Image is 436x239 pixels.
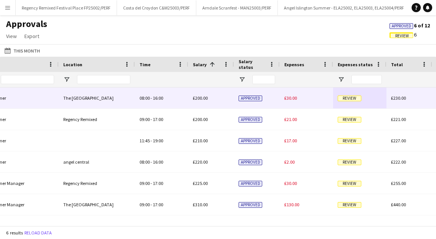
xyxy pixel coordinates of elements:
span: 09:00 [139,202,150,207]
span: - [151,95,152,101]
span: £227.00 [391,138,406,143]
span: Total [391,62,403,67]
span: 16:00 [153,159,163,165]
span: - [151,180,152,186]
span: Approved [239,202,262,208]
span: 09:00 [139,180,150,186]
span: 17:00 [153,180,163,186]
input: Role Filter Input [1,75,54,84]
input: Location Filter Input [77,75,130,84]
button: Open Filter Menu [63,76,70,83]
span: 6 [390,31,417,38]
span: £17.00 [284,138,297,143]
span: Expenses [284,62,304,67]
button: Regency Remixed Festival Place FP25002/PERF [16,0,117,15]
span: - [151,138,152,143]
button: Open Filter Menu [338,76,345,83]
a: View [3,31,20,41]
span: Expenses status [338,62,373,67]
span: Approved [239,138,262,144]
button: Angel Islington Summer - ELA25002, ELA25003, ELA25004/PERF [278,0,410,15]
span: Salary [193,62,207,67]
span: 08:00 [139,95,150,101]
span: 17:00 [153,116,163,122]
span: £200.00 [193,116,208,122]
div: The [GEOGRAPHIC_DATA] [59,194,135,215]
span: Approved [239,117,262,123]
span: £221.00 [391,116,406,122]
span: Approved [239,96,262,101]
span: 19:00 [153,138,163,143]
span: £30.00 [284,95,297,101]
span: Review [395,33,409,38]
button: Open Filter Menu [239,76,245,83]
span: Review [338,181,361,186]
span: £30.00 [284,180,297,186]
input: Expenses status Filter Input [351,75,382,84]
span: £225.00 [193,180,208,186]
div: Regency Remixed [59,109,135,130]
span: 6 of 12 [390,22,430,29]
span: Review [338,117,361,123]
span: Location [63,62,82,67]
span: £230.00 [391,95,406,101]
div: Regency Remixed [59,173,135,194]
span: Review [338,202,361,208]
span: £200.00 [193,95,208,101]
span: 16:00 [153,95,163,101]
span: Review [338,96,361,101]
span: - [151,159,152,165]
span: 09:00 [139,116,150,122]
span: 08:00 [139,159,150,165]
span: £220.00 [193,159,208,165]
span: View [6,33,17,40]
button: Reload data [23,229,53,237]
span: £440.00 [391,202,406,207]
span: 17:00 [153,202,163,207]
span: - [151,116,152,122]
span: 11:45 [139,138,150,143]
button: Arndale Scranfest - MAN25003/PERF [196,0,278,15]
span: £210.00 [193,138,208,143]
a: Export [21,31,42,41]
span: Review [338,159,361,165]
span: Review [338,138,361,144]
span: Export [24,33,39,40]
span: £2.00 [284,159,295,165]
span: £130.00 [284,202,299,207]
button: Costa del Croydon C&W25003/PERF [117,0,196,15]
span: Salary status [239,59,266,70]
span: Time [139,62,151,67]
span: Approved [239,159,262,165]
div: angel central [59,151,135,172]
span: £222.00 [391,159,406,165]
span: Approved [392,24,411,29]
input: Salary status Filter Input [252,75,275,84]
span: £310.00 [193,202,208,207]
div: The [GEOGRAPHIC_DATA] [59,88,135,108]
span: £21.00 [284,116,297,122]
span: Approved [239,181,262,186]
button: This Month [3,46,42,55]
span: £255.00 [391,180,406,186]
span: - [151,202,152,207]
